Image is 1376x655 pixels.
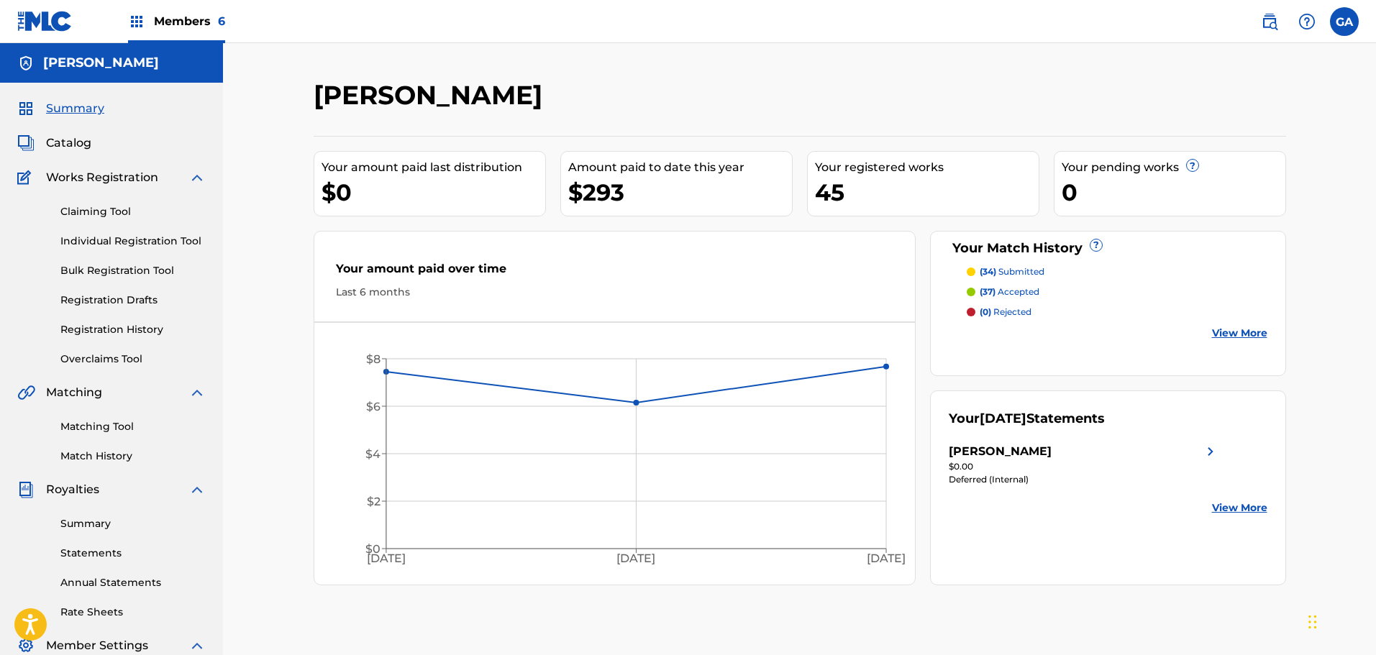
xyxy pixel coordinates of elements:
div: 0 [1062,176,1285,209]
tspan: [DATE] [616,552,655,566]
h5: Martin Gonzalez [43,55,159,71]
a: Matching Tool [60,419,206,434]
div: Last 6 months [336,285,894,300]
span: 6 [218,14,225,28]
a: Statements [60,546,206,561]
a: [PERSON_NAME]right chevron icon$0.00Deferred (Internal) [949,443,1219,486]
img: Top Rightsholders [128,13,145,30]
span: (37) [980,286,995,297]
div: Amount paid to date this year [568,159,792,176]
div: Your amount paid last distribution [322,159,545,176]
a: Claiming Tool [60,204,206,219]
a: Public Search [1255,7,1284,36]
a: Summary [60,516,206,531]
a: Registration Drafts [60,293,206,308]
div: $0.00 [949,460,1219,473]
img: expand [188,481,206,498]
img: Member Settings [17,637,35,654]
img: right chevron icon [1202,443,1219,460]
p: submitted [980,265,1044,278]
tspan: [DATE] [366,552,405,566]
div: Your pending works [1062,159,1285,176]
span: Works Registration [46,169,158,186]
iframe: Chat Widget [1304,586,1376,655]
span: Royalties [46,481,99,498]
img: help [1298,13,1316,30]
img: Accounts [17,55,35,72]
p: accepted [980,285,1039,298]
span: ? [1187,160,1198,171]
a: Match History [60,449,206,464]
img: Matching [17,384,35,401]
img: expand [188,637,206,654]
a: View More [1212,500,1267,516]
div: Your registered works [815,159,1039,176]
img: expand [188,384,206,401]
span: ? [1090,239,1102,251]
a: View More [1212,326,1267,341]
div: 45 [815,176,1039,209]
div: Your Match History [949,239,1267,258]
tspan: $4 [365,447,380,461]
div: Deferred (Internal) [949,473,1219,486]
span: Catalog [46,134,91,152]
div: Drag [1308,600,1317,643]
a: (0) rejected [967,306,1267,319]
a: CatalogCatalog [17,134,91,152]
a: Overclaims Tool [60,352,206,367]
img: Works Registration [17,169,36,186]
div: User Menu [1330,7,1359,36]
p: rejected [980,306,1031,319]
div: Help [1293,7,1321,36]
img: Royalties [17,481,35,498]
img: expand [188,169,206,186]
h2: [PERSON_NAME] [314,79,550,111]
a: Rate Sheets [60,605,206,620]
span: Matching [46,384,102,401]
div: $0 [322,176,545,209]
tspan: $0 [365,542,380,556]
a: Individual Registration Tool [60,234,206,249]
a: SummarySummary [17,100,104,117]
img: search [1261,13,1278,30]
img: Summary [17,100,35,117]
a: Annual Statements [60,575,206,590]
tspan: $8 [365,352,380,366]
a: Registration History [60,322,206,337]
div: [PERSON_NAME] [949,443,1052,460]
img: Catalog [17,134,35,152]
span: Summary [46,100,104,117]
span: [DATE] [980,411,1026,426]
div: Your Statements [949,409,1105,429]
tspan: $2 [366,495,380,508]
img: MLC Logo [17,11,73,32]
a: (34) submitted [967,265,1267,278]
div: Your amount paid over time [336,260,894,285]
div: $293 [568,176,792,209]
span: Member Settings [46,637,148,654]
a: (37) accepted [967,285,1267,298]
span: (34) [980,266,996,277]
tspan: $6 [365,400,380,413]
span: Members [154,13,225,29]
a: Bulk Registration Tool [60,263,206,278]
iframe: Resource Center [1336,431,1376,546]
span: (0) [980,306,991,317]
tspan: [DATE] [867,552,906,566]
